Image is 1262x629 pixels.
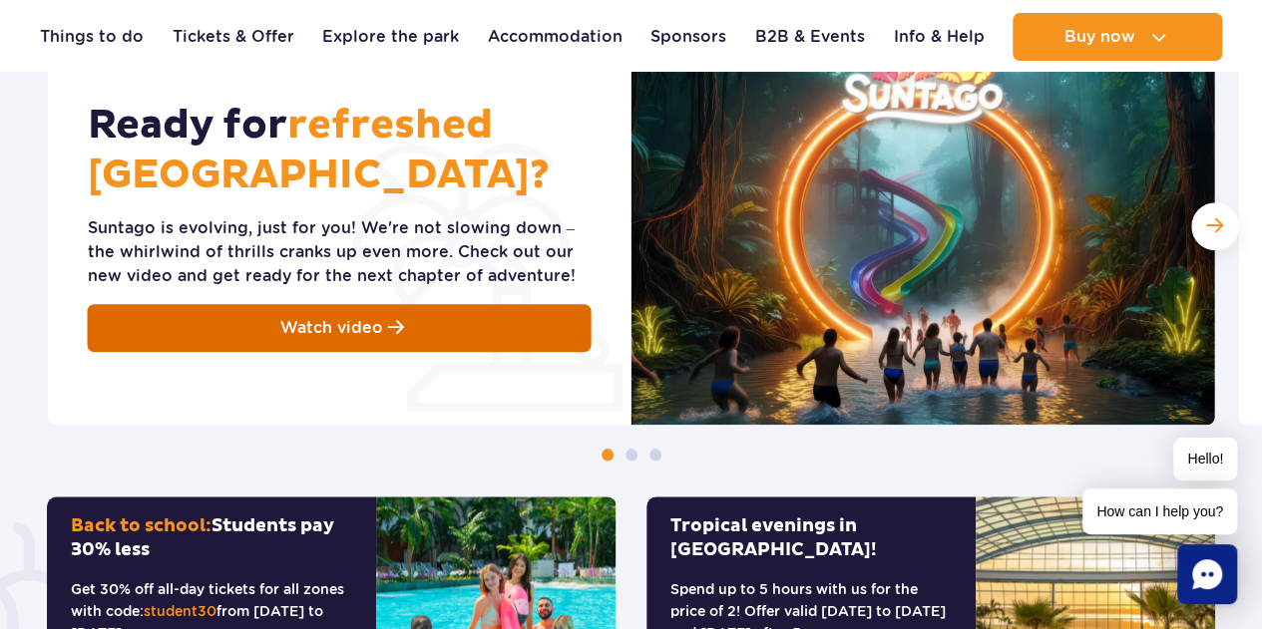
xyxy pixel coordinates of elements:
span: How can I help you? [1082,488,1237,534]
a: B2B & Events [755,13,865,61]
span: Hello! [1173,438,1237,480]
a: Sponsors [650,13,726,61]
span: Back to school: [71,514,211,537]
a: Tickets & Offer [173,13,294,61]
a: Watch video [88,304,592,352]
div: Next slide [1191,202,1239,250]
a: Explore the park [322,13,459,61]
button: Buy now [1013,13,1222,61]
a: Info & Help [893,13,984,61]
span: refreshed [GEOGRAPHIC_DATA]? [88,101,550,200]
h2: Students pay 30% less [71,514,352,562]
img: Ready for refreshed Suntago? [631,28,1215,425]
span: student30 [144,603,216,619]
h2: Ready for [88,101,592,200]
h2: Tropical evenings in [GEOGRAPHIC_DATA]! [670,514,952,562]
span: Watch video [280,316,383,340]
span: Buy now [1063,28,1134,46]
a: Accommodation [488,13,623,61]
div: Chat [1177,544,1237,604]
a: Things to do [40,13,144,61]
div: Suntago is evolving, just for you! We're not slowing down – the whirlwind of thrills cranks up ev... [88,216,592,288]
